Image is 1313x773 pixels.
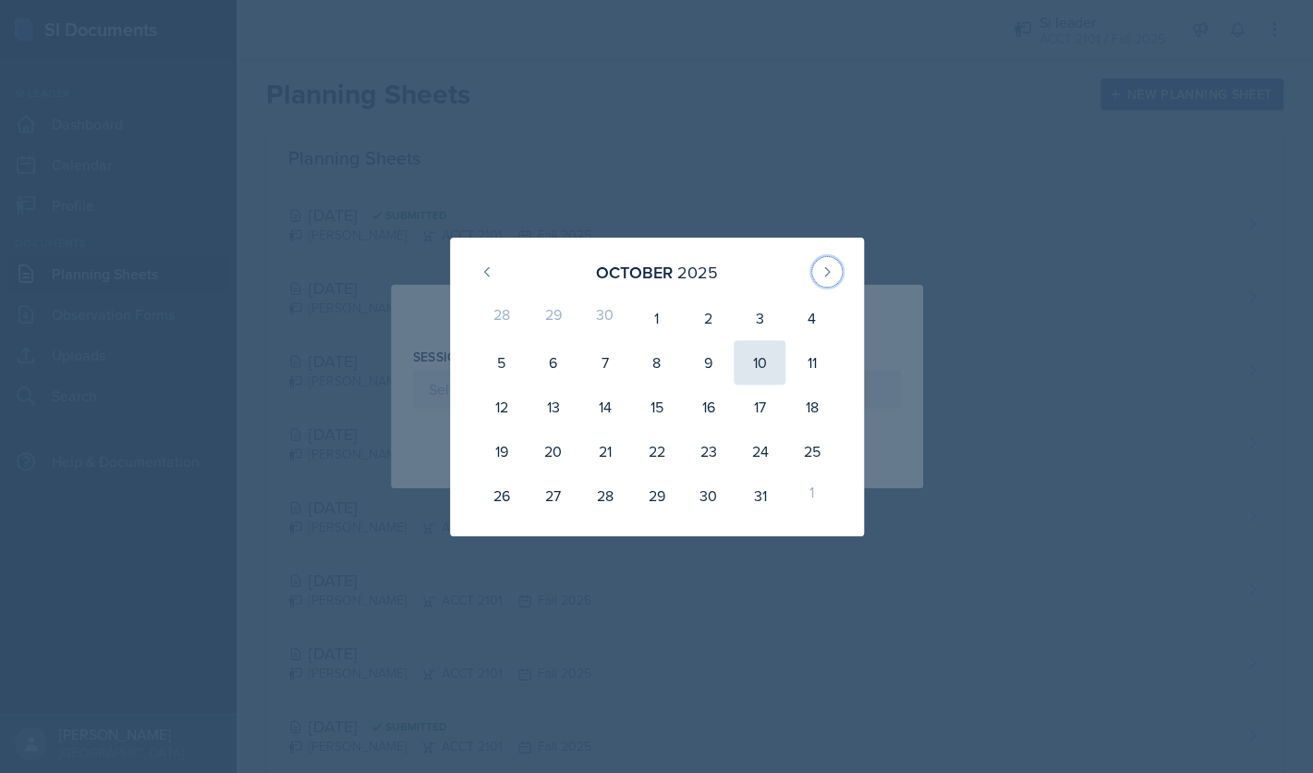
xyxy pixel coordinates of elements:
[527,296,578,340] div: 29
[734,473,785,518] div: 31
[476,340,528,385] div: 5
[734,385,785,429] div: 17
[527,473,578,518] div: 27
[630,429,682,473] div: 22
[596,260,673,285] div: October
[578,473,630,518] div: 28
[734,296,785,340] div: 3
[630,473,682,518] div: 29
[578,429,630,473] div: 21
[682,385,734,429] div: 16
[734,340,785,385] div: 10
[630,385,682,429] div: 15
[476,296,528,340] div: 28
[682,429,734,473] div: 23
[527,429,578,473] div: 20
[785,385,837,429] div: 18
[682,296,734,340] div: 2
[785,340,837,385] div: 11
[630,340,682,385] div: 8
[785,429,837,473] div: 25
[578,340,630,385] div: 7
[682,473,734,518] div: 30
[785,473,837,518] div: 1
[476,385,528,429] div: 12
[476,473,528,518] div: 26
[578,296,630,340] div: 30
[734,429,785,473] div: 24
[527,340,578,385] div: 6
[682,340,734,385] div: 9
[527,385,578,429] div: 13
[476,429,528,473] div: 19
[677,260,718,285] div: 2025
[578,385,630,429] div: 14
[630,296,682,340] div: 1
[785,296,837,340] div: 4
